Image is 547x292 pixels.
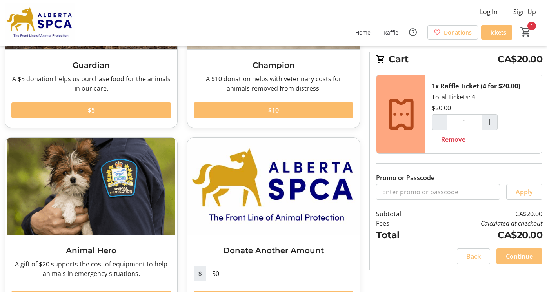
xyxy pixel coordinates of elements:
td: Calculated at checkout [424,219,542,228]
span: $10 [268,106,279,115]
a: Donations [427,25,478,40]
span: Back [466,252,481,261]
span: Donations [444,28,472,36]
button: $5 [11,102,171,118]
button: Help [405,24,421,40]
button: Log In [474,5,504,18]
h3: Guardian [11,59,171,71]
h3: Animal Hero [11,245,171,256]
h3: Donate Another Amount [194,245,353,256]
button: Cart [519,25,533,39]
button: Decrement by one [432,115,447,130]
span: Remove [441,135,465,144]
img: Donate Another Amount [187,138,360,235]
span: Log In [480,7,498,16]
td: CA$20.00 [424,228,542,242]
span: Home [355,28,371,36]
img: Alberta SPCA's Logo [5,3,75,42]
h2: Cart [376,52,542,68]
button: Increment by one [482,115,497,130]
img: Animal Hero [5,138,177,235]
div: A $5 donation helps us purchase food for the animals in our care. [11,74,171,93]
button: Continue [496,248,542,264]
td: CA$20.00 [424,209,542,219]
span: Apply [516,187,533,197]
h3: Champion [194,59,353,71]
a: Raffle [377,25,405,40]
button: Remove [432,131,475,147]
span: CA$20.00 [498,52,542,66]
input: Enter promo or passcode [376,184,500,200]
a: Home [349,25,377,40]
td: Subtotal [376,209,424,219]
span: $5 [88,106,95,115]
a: Tickets [481,25,512,40]
div: A gift of $20 supports the cost of equipment to help animals in emergency situations. [11,259,171,278]
td: Total [376,228,424,242]
span: Continue [506,252,533,261]
div: A $10 donation helps with veterinary costs for animals removed from distress. [194,74,353,93]
button: Back [457,248,490,264]
div: $20.00 [432,103,451,113]
span: Tickets [487,28,506,36]
td: Fees [376,219,424,228]
button: Sign Up [507,5,542,18]
div: Total Tickets: 4 [425,75,542,153]
span: Raffle [383,28,398,36]
label: Promo or Passcode [376,173,434,182]
input: Donation Amount [206,266,353,281]
button: Apply [506,184,542,200]
div: 1x Raffle Ticket (4 for $20.00) [432,81,520,91]
span: Sign Up [513,7,536,16]
span: $ [194,266,206,281]
button: $10 [194,102,353,118]
input: Raffle Ticket (4 for $20.00) Quantity [447,114,482,130]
